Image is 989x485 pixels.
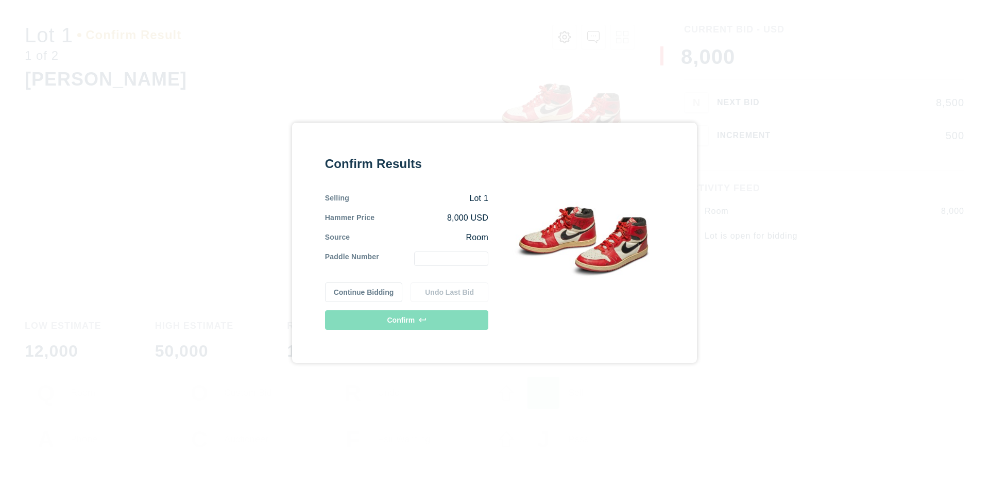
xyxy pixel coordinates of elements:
[411,282,488,302] button: Undo Last Bid
[325,310,488,330] button: Confirm
[349,193,488,204] div: Lot 1
[325,156,488,172] div: Confirm Results
[325,282,403,302] button: Continue Bidding
[325,193,349,204] div: Selling
[325,252,379,266] div: Paddle Number
[374,212,488,224] div: 8,000 USD
[350,232,488,243] div: Room
[325,232,350,243] div: Source
[325,212,375,224] div: Hammer Price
